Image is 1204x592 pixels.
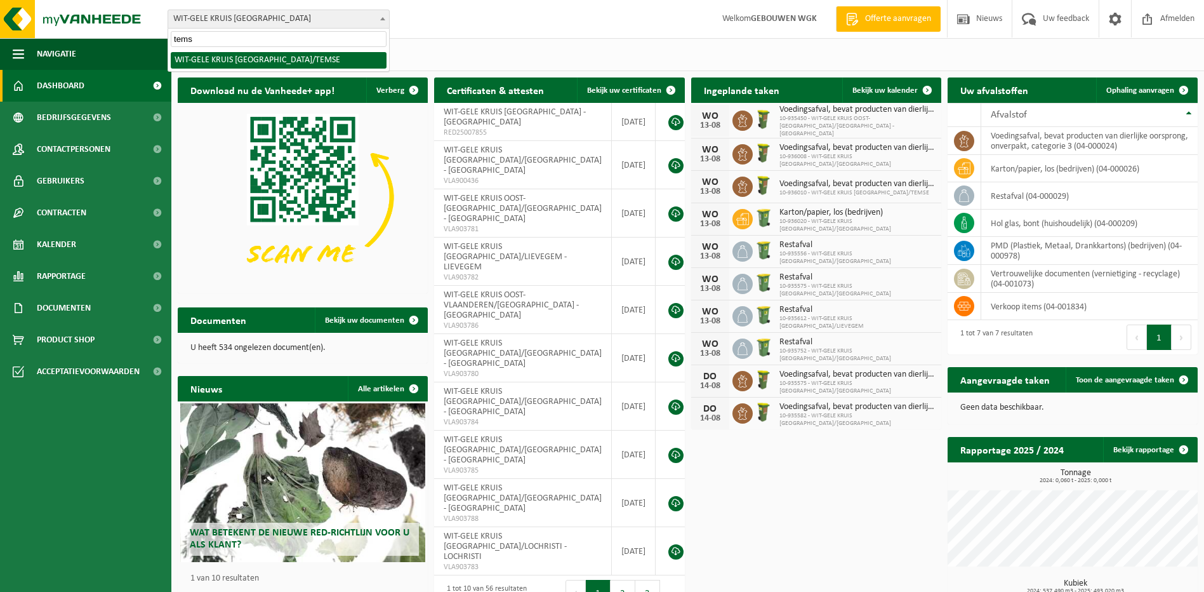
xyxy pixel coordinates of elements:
[612,238,656,286] td: [DATE]
[1147,325,1172,350] button: 1
[178,103,428,291] img: Download de VHEPlus App
[698,404,723,414] div: DO
[753,207,774,229] img: WB-0240-HPE-GN-50
[698,252,723,261] div: 13-08
[698,339,723,349] div: WO
[444,128,602,138] span: RED25007855
[444,387,602,417] span: WIT-GELE KRUIS [GEOGRAPHIC_DATA]/[GEOGRAPHIC_DATA] - [GEOGRAPHIC_DATA]
[779,179,935,189] span: Voedingsafval, bevat producten van dierlijke oorsprong, onverpakt, categorie 3
[325,316,404,325] span: Bekijk uw documenten
[779,115,935,138] span: 10-935450 - WIT-GELE KRUIS OOST-[GEOGRAPHIC_DATA]/[GEOGRAPHIC_DATA] - [GEOGRAPHIC_DATA]
[698,414,723,423] div: 14-08
[779,315,935,330] span: 10-935612 - WIT-GELE KRUIS [GEOGRAPHIC_DATA]/LIEVEGEM
[37,229,76,260] span: Kalender
[981,265,1198,293] td: vertrouwelijke documenten (vernietiging - recyclage) (04-001073)
[168,10,390,29] span: WIT-GELE KRUIS OOST-VLAANDEREN
[37,356,140,387] span: Acceptatievoorwaarden
[444,483,602,513] span: WIT-GELE KRUIS [GEOGRAPHIC_DATA]/[GEOGRAPHIC_DATA] - [GEOGRAPHIC_DATA]
[698,121,723,130] div: 13-08
[779,370,935,380] span: Voedingsafval, bevat producten van dierlijke oorsprong, onverpakt, categorie 3
[444,532,567,562] span: WIT-GELE KRUIS [GEOGRAPHIC_DATA]/LOCHRISTI - LOCHRISTI
[1103,437,1196,462] a: Bekijk rapportage
[698,317,723,326] div: 13-08
[444,339,602,368] span: WIT-GELE KRUIS [GEOGRAPHIC_DATA]/[GEOGRAPHIC_DATA] - [GEOGRAPHIC_DATA]
[587,86,661,95] span: Bekijk uw certificaten
[779,337,935,347] span: Restafval
[577,77,684,103] a: Bekijk uw certificaten
[698,177,723,187] div: WO
[698,382,723,391] div: 14-08
[190,528,409,550] span: Wat betekent de nieuwe RED-richtlijn voor u als klant?
[753,401,774,423] img: WB-0060-HPE-GN-50
[444,466,602,476] span: VLA903785
[180,403,425,562] a: Wat betekent de nieuwe RED-richtlijn voor u als klant?
[691,77,792,102] h2: Ingeplande taken
[698,111,723,121] div: WO
[698,349,723,358] div: 13-08
[779,153,935,168] span: 10-936008 - WIT-GELE KRUIS [GEOGRAPHIC_DATA]/[GEOGRAPHIC_DATA]
[753,272,774,293] img: WB-0240-HPE-GN-50
[698,307,723,317] div: WO
[779,250,935,266] span: 10-935556 - WIT-GELE KRUIS [GEOGRAPHIC_DATA]/[GEOGRAPHIC_DATA]
[779,380,935,395] span: 10-935575 - WIT-GELE KRUIS [GEOGRAPHIC_DATA]/[GEOGRAPHIC_DATA]
[948,367,1062,392] h2: Aangevraagde taken
[612,431,656,479] td: [DATE]
[444,321,602,331] span: VLA903786
[779,240,935,250] span: Restafval
[751,14,817,24] strong: GEBOUWEN WGK
[1076,376,1174,384] span: Toon de aangevraagde taken
[698,210,723,220] div: WO
[178,376,235,401] h2: Nieuws
[981,237,1198,265] td: PMD (Plastiek, Metaal, Drankkartons) (bedrijven) (04-000978)
[981,210,1198,237] td: hol glas, bont (huishoudelijk) (04-000209)
[779,283,935,298] span: 10-935575 - WIT-GELE KRUIS [GEOGRAPHIC_DATA]/[GEOGRAPHIC_DATA]
[779,105,935,115] span: Voedingsafval, bevat producten van dierlijke oorsprong, onverpakt, categorie 3
[612,479,656,527] td: [DATE]
[842,77,940,103] a: Bekijk uw kalender
[779,208,935,218] span: Karton/papier, los (bedrijven)
[348,376,427,401] a: Alle artikelen
[37,324,95,356] span: Product Shop
[1172,325,1191,350] button: Next
[954,478,1198,484] span: 2024: 0,060 t - 2025: 0,000 t
[981,127,1198,155] td: voedingsafval, bevat producten van dierlijke oorsprong, onverpakt, categorie 3 (04-000024)
[779,412,935,427] span: 10-935582 - WIT-GELE KRUIS [GEOGRAPHIC_DATA]/[GEOGRAPHIC_DATA]
[753,175,774,196] img: WB-0060-HPE-GN-50
[37,260,86,292] span: Rapportage
[444,194,602,224] span: WIT-GELE KRUIS OOST-[GEOGRAPHIC_DATA]/[GEOGRAPHIC_DATA] - [GEOGRAPHIC_DATA]
[37,292,91,324] span: Documenten
[444,107,586,127] span: WIT-GELE KRUIS [GEOGRAPHIC_DATA] - [GEOGRAPHIC_DATA]
[178,77,347,102] h2: Download nu de Vanheede+ app!
[444,369,602,379] span: VLA903780
[366,77,427,103] button: Verberg
[753,337,774,358] img: WB-0240-HPE-GN-50
[37,133,110,165] span: Contactpersonen
[698,274,723,285] div: WO
[444,224,602,234] span: VLA903781
[779,189,935,197] span: 10-936010 - WIT-GELE KRUIS [GEOGRAPHIC_DATA]/TEMSE
[190,344,415,353] p: U heeft 534 ongelezen document(en).
[434,77,557,102] h2: Certificaten & attesten
[753,369,774,391] img: WB-0060-HPE-GN-50
[753,142,774,164] img: WB-0060-HPE-GN-51
[698,187,723,196] div: 13-08
[991,110,1027,120] span: Afvalstof
[753,304,774,326] img: WB-0240-HPE-GN-51
[612,189,656,238] td: [DATE]
[779,305,935,315] span: Restafval
[698,242,723,252] div: WO
[168,10,389,28] span: WIT-GELE KRUIS OOST-VLAANDEREN
[954,323,1033,351] div: 1 tot 7 van 7 resultaten
[612,527,656,575] td: [DATE]
[1106,86,1174,95] span: Ophaling aanvragen
[171,52,387,69] li: WIT-GELE KRUIS [GEOGRAPHIC_DATA]/TEMSE
[954,469,1198,484] h3: Tonnage
[444,514,602,524] span: VLA903788
[612,141,656,189] td: [DATE]
[981,182,1198,210] td: restafval (04-000029)
[37,102,111,133] span: Bedrijfsgegevens
[37,165,84,197] span: Gebruikers
[698,285,723,293] div: 13-08
[376,86,404,95] span: Verberg
[612,382,656,431] td: [DATE]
